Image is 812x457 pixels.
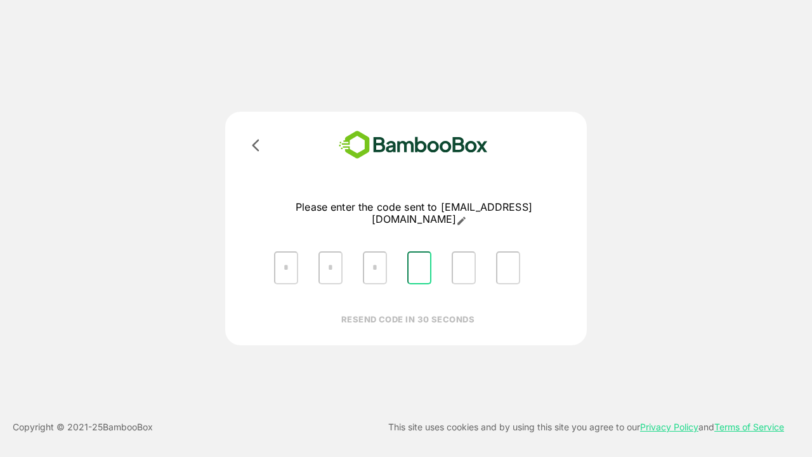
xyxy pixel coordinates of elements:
p: Copyright © 2021- 25 BambooBox [13,420,153,435]
input: Please enter OTP character 4 [407,251,431,284]
input: Please enter OTP character 3 [363,251,387,284]
a: Privacy Policy [640,421,698,432]
input: Please enter OTP character 5 [452,251,476,284]
p: Please enter the code sent to [EMAIL_ADDRESS][DOMAIN_NAME] [264,201,564,226]
input: Please enter OTP character 1 [274,251,298,284]
input: Please enter OTP character 6 [496,251,520,284]
img: bamboobox [320,127,506,163]
p: This site uses cookies and by using this site you agree to our and [388,420,784,435]
a: Terms of Service [714,421,784,432]
input: Please enter OTP character 2 [318,251,343,284]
